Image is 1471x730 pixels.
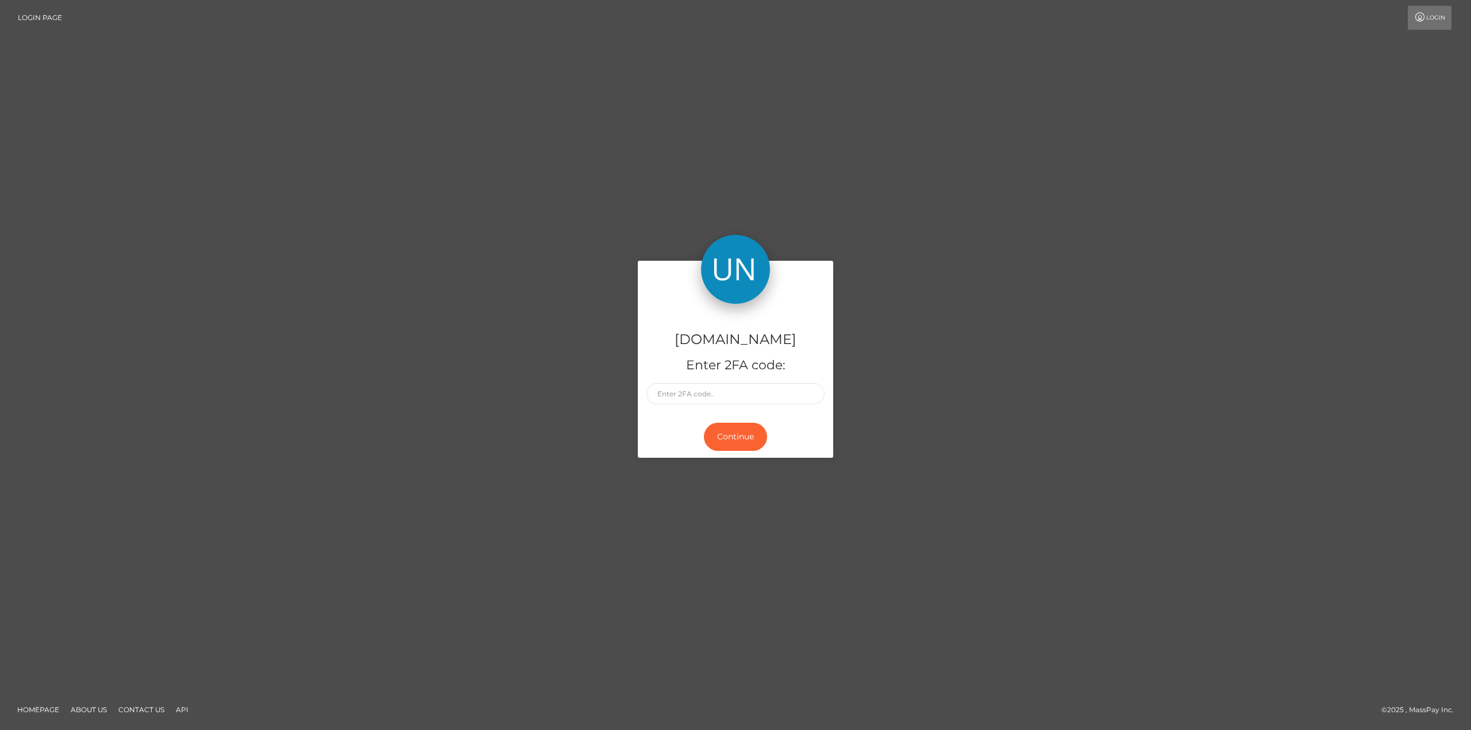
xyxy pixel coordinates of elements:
[701,235,770,304] img: Unlockt.me
[171,701,193,719] a: API
[1381,704,1462,716] div: © 2025 , MassPay Inc.
[13,701,64,719] a: Homepage
[646,383,825,404] input: Enter 2FA code..
[18,6,62,30] a: Login Page
[646,330,825,350] h4: [DOMAIN_NAME]
[704,423,767,451] button: Continue
[1408,6,1451,30] a: Login
[646,357,825,374] h5: Enter 2FA code:
[66,701,111,719] a: About Us
[114,701,169,719] a: Contact Us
